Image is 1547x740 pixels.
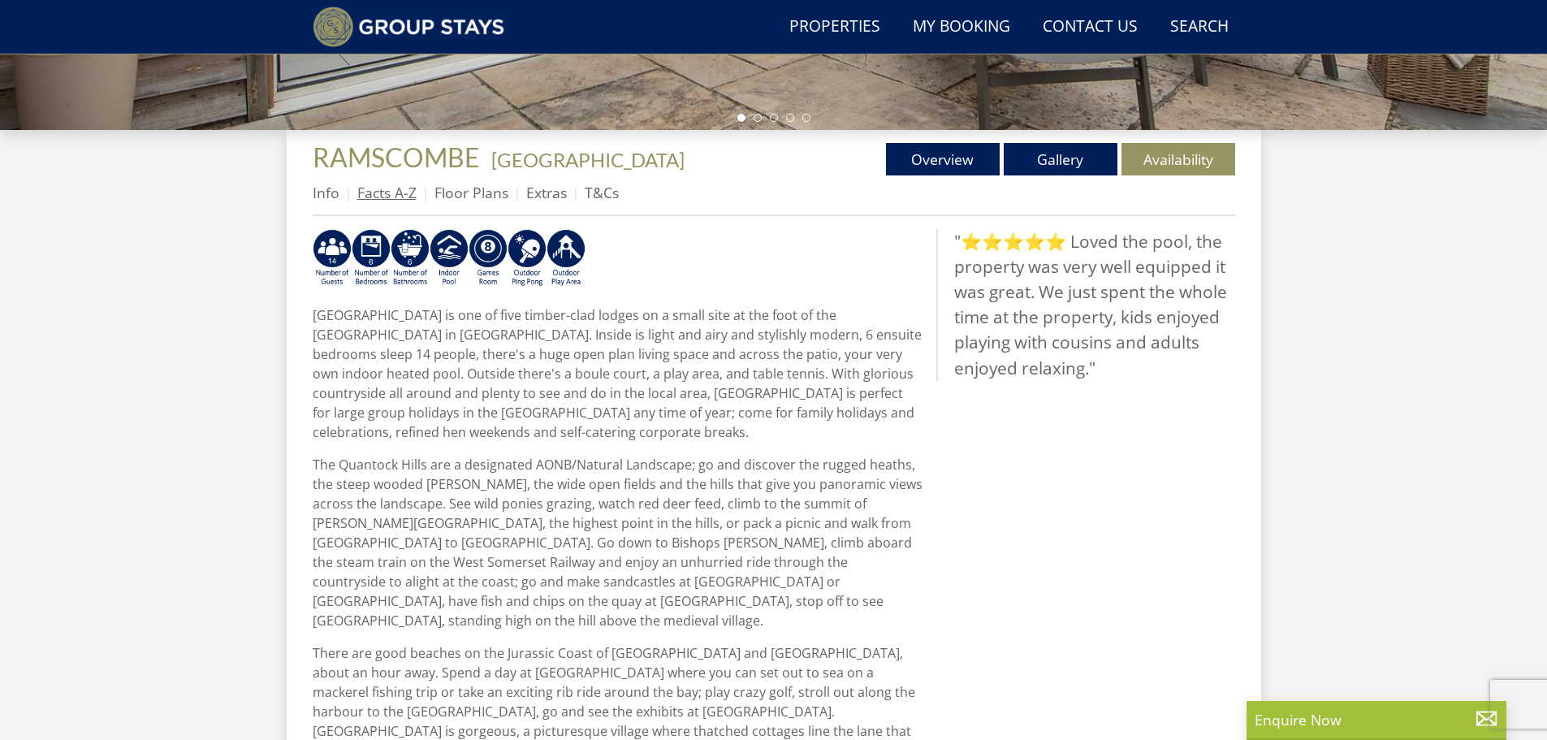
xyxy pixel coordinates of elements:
a: Properties [783,9,887,45]
a: Availability [1121,143,1235,175]
a: [GEOGRAPHIC_DATA] [491,148,685,171]
a: Gallery [1004,143,1117,175]
img: AD_4nXfv62dy8gRATOHGNfSP75DVJJaBcdzd0qX98xqyk7UjzX1qaSeW2-XwITyCEUoo8Y9WmqxHWlJK_gMXd74SOrsYAJ_vK... [313,229,352,288]
img: AD_4nXei2dp4L7_L8OvME76Xy1PUX32_NMHbHVSts-g-ZAVb8bILrMcUKZI2vRNdEqfWP017x6NFeUMZMqnp0JYknAB97-jDN... [430,229,469,288]
span: RAMSCOMBE [313,141,480,173]
a: My Booking [906,9,1017,45]
img: AD_4nXeUPn_PHMaXHV7J9pY6zwX40fHNwi4grZZqOeCs8jntn3cqXJIl9N0ouvZfLpt8349PQS5yLNlr06ycjLFpfJV5rUFve... [352,229,391,288]
p: The Quantock Hills are a designated AONB/Natural Landscape; go and discover the rugged heaths, th... [313,455,923,630]
a: RAMSCOMBE [313,141,485,173]
a: Search [1164,9,1235,45]
img: AD_4nXcXNpYDZXOBbgKRPEBCaCiOIsoVeJcYnRY4YZ47RmIfjOLfmwdYBtQTxcKJd6HVFC_WLGi2mB_1lWquKfYs6Lp6-6TPV... [391,229,430,288]
blockquote: "⭐⭐⭐⭐⭐ Loved the pool, the property was very well equipped it was great. We just spent the whole ... [936,229,1235,381]
p: [GEOGRAPHIC_DATA] is one of five timber-clad lodges on a small site at the foot of the [GEOGRAPHI... [313,305,923,442]
p: Enquire Now [1255,709,1498,730]
span: - [485,148,685,171]
a: Facts A-Z [357,183,417,202]
img: Group Stays [313,6,505,47]
a: Contact Us [1036,9,1144,45]
a: Overview [886,143,1000,175]
a: Info [313,183,339,202]
img: AD_4nXdrZMsjcYNLGsKuA84hRzvIbesVCpXJ0qqnwZoX5ch9Zjv73tWe4fnFRs2gJ9dSiUubhZXckSJX_mqrZBmYExREIfryF... [469,229,508,288]
img: AD_4nXedYSikxxHOHvwVe1zj-uvhWiDuegjd4HYl2n2bWxGQmKrAZgnJMrbhh58_oki_pZTOANg4PdWvhHYhVneqXfw7gvoLH... [508,229,547,288]
a: T&Cs [585,183,619,202]
img: AD_4nXfjdDqPkGBf7Vpi6H87bmAUe5GYCbodrAbU4sf37YN55BCjSXGx5ZgBV7Vb9EJZsXiNVuyAiuJUB3WVt-w9eJ0vaBcHg... [547,229,586,288]
a: Extras [526,183,567,202]
a: Floor Plans [434,183,508,202]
